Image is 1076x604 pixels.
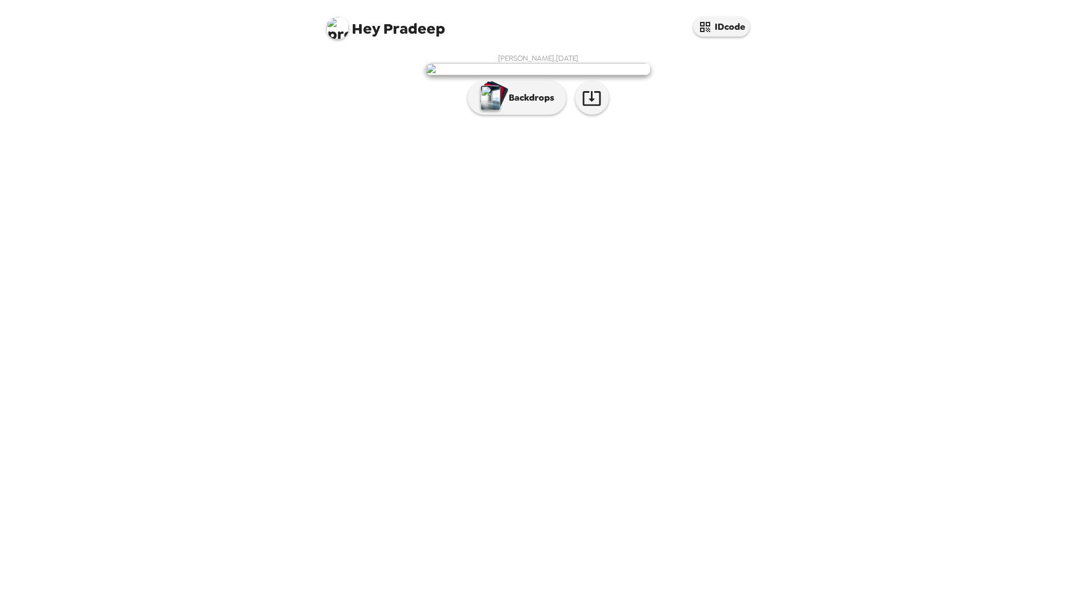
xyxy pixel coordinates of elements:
img: profile pic [326,17,349,39]
p: Backdrops [503,91,554,105]
img: user [425,63,651,75]
span: Pradeep [326,11,445,37]
span: Hey [352,19,380,39]
button: IDcode [693,17,750,37]
button: Backdrops [468,81,566,115]
span: [PERSON_NAME] , [DATE] [498,53,579,63]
